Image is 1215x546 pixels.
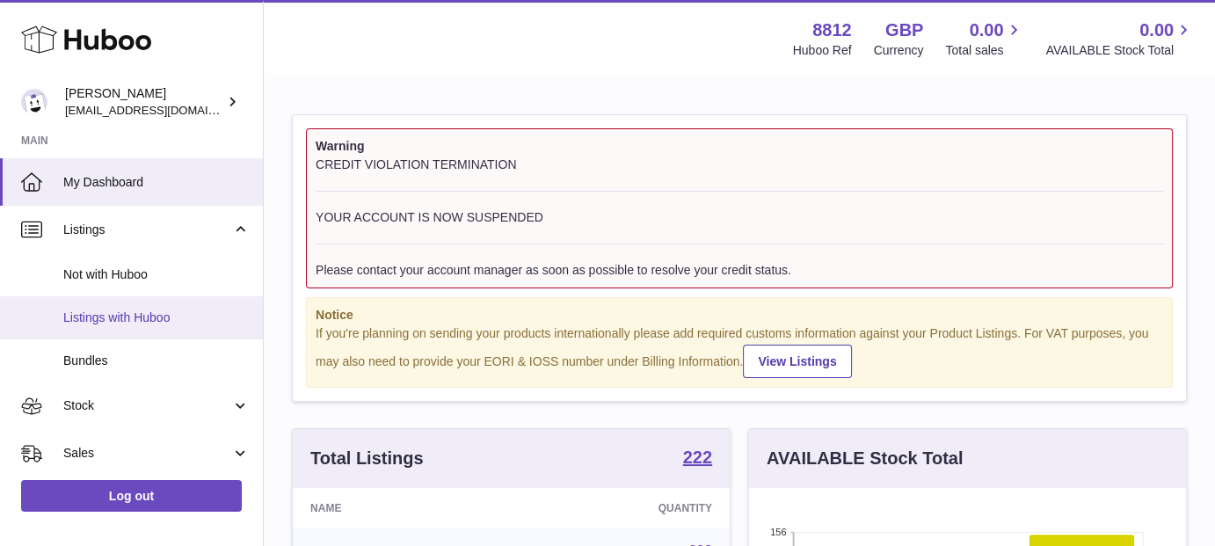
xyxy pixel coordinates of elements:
[21,480,242,512] a: Log out
[683,448,712,470] a: 222
[885,18,923,42] strong: GBP
[63,397,231,414] span: Stock
[945,18,1023,59] a: 0.00 Total sales
[316,307,1163,324] strong: Notice
[65,85,223,119] div: [PERSON_NAME]
[63,222,231,238] span: Listings
[63,445,231,462] span: Sales
[293,488,532,528] th: Name
[1139,18,1174,42] span: 0.00
[793,42,852,59] div: Huboo Ref
[63,353,250,369] span: Bundles
[945,42,1023,59] span: Total sales
[310,447,424,470] h3: Total Listings
[63,266,250,283] span: Not with Huboo
[1045,42,1194,59] span: AVAILABLE Stock Total
[970,18,1004,42] span: 0.00
[770,527,786,537] text: 156
[63,309,250,326] span: Listings with Huboo
[316,138,1163,155] strong: Warning
[65,103,258,117] span: [EMAIL_ADDRESS][DOMAIN_NAME]
[812,18,852,42] strong: 8812
[683,448,712,466] strong: 222
[1045,18,1194,59] a: 0.00 AVAILABLE Stock Total
[63,174,250,191] span: My Dashboard
[743,345,851,378] a: View Listings
[532,488,730,528] th: Quantity
[874,42,924,59] div: Currency
[767,447,963,470] h3: AVAILABLE Stock Total
[21,89,47,115] img: internalAdmin-8812@internal.huboo.com
[316,325,1163,378] div: If you're planning on sending your products internationally please add required customs informati...
[316,157,1163,279] div: CREDIT VIOLATION TERMINATION YOUR ACCOUNT IS NOW SUSPENDED Please contact your account manager as...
